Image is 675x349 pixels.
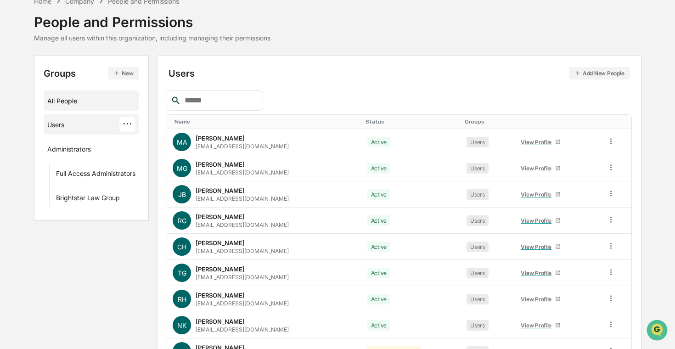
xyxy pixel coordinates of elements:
div: 🗄️ [67,189,74,196]
div: Toggle SortBy [465,118,508,125]
div: Toggle SortBy [608,118,627,125]
img: Cece Ferraez [9,141,24,156]
button: Add New People [569,67,630,79]
button: Start new chat [156,73,167,84]
div: Users [467,163,489,174]
div: Users [467,189,489,200]
a: View Profile [517,318,565,332]
div: Toggle SortBy [515,118,598,125]
span: Data Lookup [18,205,58,214]
div: [EMAIL_ADDRESS][DOMAIN_NAME] [196,300,289,307]
div: Users [467,268,489,278]
div: View Profile [521,217,555,224]
a: View Profile [517,292,565,306]
div: Active [367,242,391,252]
a: View Profile [517,135,565,149]
img: Cece Ferraez [9,116,24,131]
div: [EMAIL_ADDRESS][DOMAIN_NAME] [196,326,289,333]
div: 🔎 [9,206,17,214]
button: New [108,67,139,79]
a: Powered byPylon [65,227,111,235]
a: 🖐️Preclearance [6,184,63,201]
a: View Profile [517,161,565,175]
span: RH [178,295,186,303]
div: [PERSON_NAME] [196,265,245,273]
div: [PERSON_NAME] [196,187,245,194]
span: JB [178,191,186,198]
div: [EMAIL_ADDRESS][DOMAIN_NAME] [196,195,289,202]
p: How can we help? [9,19,167,34]
div: Manage all users within this organization, including managing their permissions [34,34,270,42]
a: View Profile [517,266,565,280]
div: Toggle SortBy [174,118,358,125]
div: All People [47,93,135,108]
div: Brightstar Law Group [56,194,120,205]
span: TG [178,269,186,277]
div: Groups [44,67,139,79]
div: Toggle SortBy [366,118,458,125]
div: Administrators [47,145,91,156]
div: Users [467,242,489,252]
div: 🖐️ [9,189,17,196]
span: 11:14 AM [81,125,107,132]
span: NK [177,321,186,329]
div: Users [467,137,489,147]
div: [PERSON_NAME] [196,239,245,247]
div: Past conversations [9,102,62,109]
div: View Profile [521,165,555,172]
a: View Profile [517,214,565,228]
div: Users [467,294,489,304]
div: Users [47,121,64,132]
a: View Profile [517,187,565,202]
div: We're available if you need us! [41,79,126,87]
div: Full Access Administrators [56,169,135,180]
a: View Profile [517,240,565,254]
div: Active [367,137,391,147]
div: View Profile [521,296,555,303]
div: [EMAIL_ADDRESS][DOMAIN_NAME] [196,221,289,228]
div: View Profile [521,270,555,276]
div: [PERSON_NAME] [196,318,245,325]
div: View Profile [521,322,555,329]
a: 🔎Data Lookup [6,202,62,218]
div: [PERSON_NAME] [196,213,245,220]
span: Preclearance [18,188,59,197]
span: RG [178,217,186,225]
div: [EMAIL_ADDRESS][DOMAIN_NAME] [196,169,289,176]
span: • [76,150,79,157]
div: View Profile [521,139,555,146]
div: [EMAIL_ADDRESS][DOMAIN_NAME] [196,274,289,281]
div: Active [367,268,391,278]
div: Users [169,67,630,79]
div: [PERSON_NAME] [196,161,245,168]
div: View Profile [521,243,555,250]
div: [PERSON_NAME] [196,292,245,299]
div: Start new chat [41,70,151,79]
iframe: Open customer support [646,319,670,343]
div: Active [367,320,391,331]
div: Active [367,189,391,200]
span: [PERSON_NAME] [28,150,74,157]
span: Attestations [76,188,114,197]
div: People and Permissions [34,6,270,30]
img: 1746055101610-c473b297-6a78-478c-a979-82029cc54cd1 [9,70,26,87]
span: Pylon [91,228,111,235]
span: CH [177,243,186,251]
div: Active [367,163,391,174]
div: Active [367,215,391,226]
a: 🗄️Attestations [63,184,118,201]
span: MA [177,138,187,146]
div: [EMAIL_ADDRESS][DOMAIN_NAME] [196,143,289,150]
div: Active [367,294,391,304]
div: Users [467,320,489,331]
span: [DATE] [81,150,100,157]
div: View Profile [521,191,555,198]
div: Users [467,215,489,226]
img: 8933085812038_c878075ebb4cc5468115_72.jpg [19,70,36,87]
span: [PERSON_NAME] [28,125,74,132]
div: ··· [119,117,135,132]
button: See all [142,100,167,111]
span: MG [177,164,187,172]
